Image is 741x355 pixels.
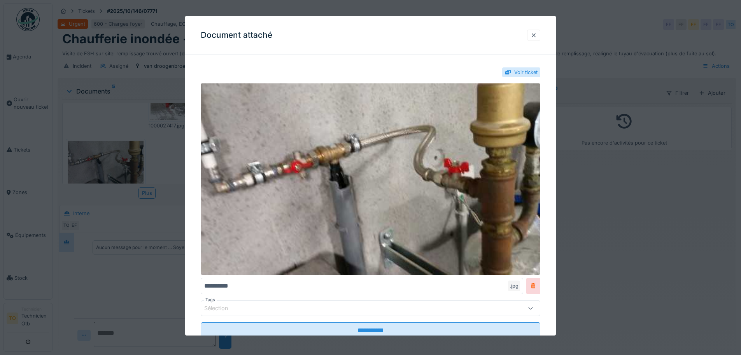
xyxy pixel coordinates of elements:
[201,30,272,40] h3: Document attaché
[514,69,538,76] div: Voir ticket
[508,281,520,291] div: .jpg
[201,83,540,274] img: e8c5fd5c-4874-41b7-81b6-a60fc4d3e4c8-1000027419.jpg
[204,304,239,313] div: Sélection
[204,297,217,303] label: Tags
